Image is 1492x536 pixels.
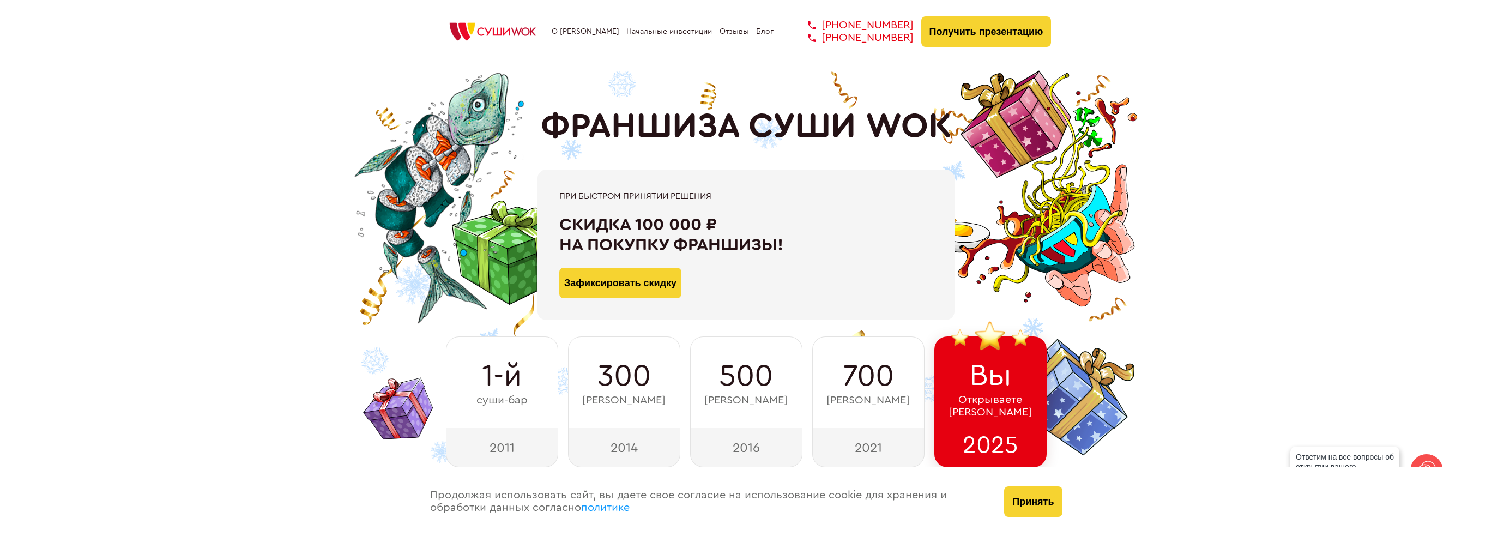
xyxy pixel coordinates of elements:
div: Ответим на все вопросы об открытии вашего [PERSON_NAME]! [1290,447,1399,487]
div: 2021 [812,428,925,467]
div: При быстром принятии решения [559,191,933,201]
div: 2014 [568,428,680,467]
span: 700 [843,359,894,394]
span: [PERSON_NAME] [582,394,666,407]
div: 2011 [446,428,558,467]
a: [PHONE_NUMBER] [792,32,914,44]
div: Скидка 100 000 ₽ на покупку франшизы! [559,215,933,255]
a: Отзывы [720,27,749,36]
div: 2016 [690,428,802,467]
div: Продолжая использовать сайт, вы даете свое согласие на использование cookie для хранения и обрабо... [419,467,994,536]
span: Открываете [PERSON_NAME] [949,394,1032,419]
span: Вы [969,358,1012,393]
a: Блог [756,27,774,36]
div: 2025 [934,428,1047,467]
img: СУШИWOK [441,20,545,44]
button: Принять [1004,486,1062,517]
button: Получить презентацию [921,16,1052,47]
a: Начальные инвестиции [626,27,712,36]
span: суши-бар [476,394,528,407]
a: [PHONE_NUMBER] [792,19,914,32]
h1: ФРАНШИЗА СУШИ WOK [541,106,952,147]
a: О [PERSON_NAME] [552,27,619,36]
span: 300 [597,359,651,394]
span: [PERSON_NAME] [704,394,788,407]
span: 500 [719,359,773,394]
button: Зафиксировать скидку [559,268,681,298]
span: 1-й [482,359,522,394]
a: политике [581,502,630,513]
span: [PERSON_NAME] [826,394,910,407]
